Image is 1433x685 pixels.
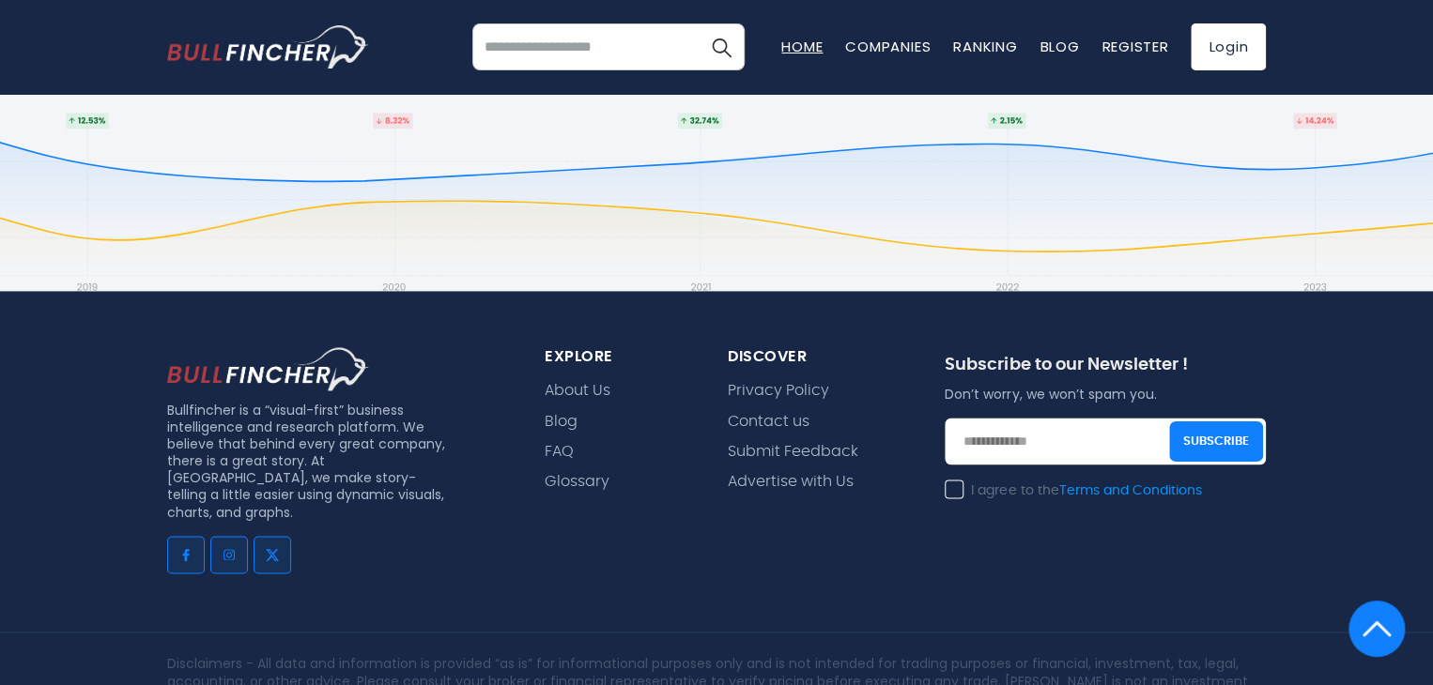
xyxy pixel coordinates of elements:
[945,386,1266,403] p: Don’t worry, we won’t spam you.
[728,473,854,491] a: Advertise with Us
[953,37,1017,56] a: Ranking
[210,536,248,573] a: Go to instagram
[545,347,683,367] div: explore
[167,536,205,573] a: Go to facebook
[1058,484,1201,497] a: Terms and Conditions
[545,413,578,431] a: Blog
[945,482,1201,499] label: I agree to the
[728,347,900,367] div: Discover
[167,347,369,390] img: footer logo
[1040,37,1079,56] a: Blog
[1102,37,1168,56] a: Register
[728,382,829,400] a: Privacy Policy
[167,25,369,68] a: Go to homepage
[698,23,745,70] button: Search
[1169,421,1263,462] button: Subscribe
[945,355,1266,386] div: Subscribe to our Newsletter !
[254,536,291,573] a: Go to twitter
[945,511,1230,585] iframe: reCAPTCHA
[1191,23,1266,70] a: Login
[545,443,574,461] a: FAQ
[167,25,369,68] img: bullfincher logo
[545,473,609,491] a: Glossary
[728,443,858,461] a: Submit Feedback
[545,382,610,400] a: About Us
[845,37,931,56] a: Companies
[167,402,453,521] p: Bullfincher is a “visual-first” business intelligence and research platform. We believe that behi...
[781,37,823,56] a: Home
[728,413,809,431] a: Contact us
